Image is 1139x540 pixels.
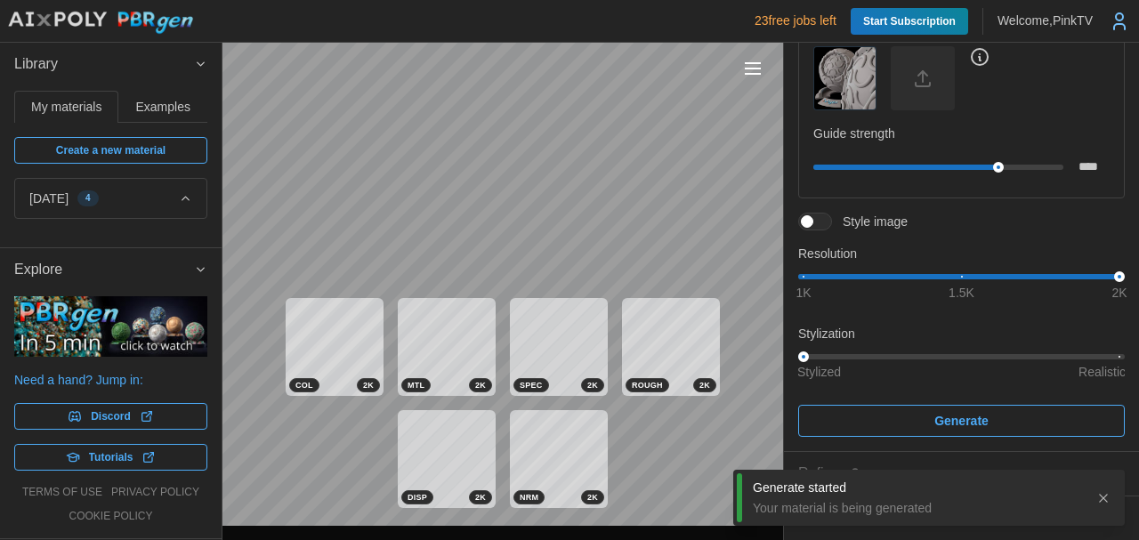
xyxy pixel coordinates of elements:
[69,509,152,524] a: cookie policy
[136,101,190,113] span: Examples
[755,12,836,29] p: 23 free jobs left
[784,452,1139,496] button: Refine
[851,8,968,35] a: Start Subscription
[14,43,194,86] span: Library
[56,138,166,163] span: Create a new material
[475,491,486,504] span: 2 K
[31,101,101,113] span: My materials
[89,445,133,470] span: Tutorials
[863,8,956,35] span: Start Subscription
[798,325,1125,343] p: Stylization
[699,379,710,391] span: 2 K
[363,379,374,391] span: 2 K
[408,491,427,504] span: DISP
[934,406,989,436] span: Generate
[814,47,876,109] img: Guide map
[14,403,207,430] a: Discord
[813,125,1110,142] p: Guide strength
[295,379,313,391] span: COL
[813,46,876,109] button: Guide map
[798,405,1125,437] button: Generate
[14,137,207,164] a: Create a new material
[587,379,598,391] span: 2 K
[740,56,765,81] button: Toggle viewport controls
[22,485,102,500] a: terms of use
[798,463,1111,485] div: Refine
[111,485,199,500] a: privacy policy
[29,189,69,207] p: [DATE]
[475,379,486,391] span: 2 K
[798,245,1125,262] p: Resolution
[14,248,194,292] span: Explore
[832,213,908,230] span: Style image
[14,296,207,357] img: PBRgen explained in 5 minutes
[91,404,131,429] span: Discord
[753,499,1082,517] div: Your material is being generated
[14,444,207,471] a: Tutorials
[587,491,598,504] span: 2 K
[520,379,543,391] span: SPEC
[998,12,1093,29] p: Welcome, PinkTV
[7,11,194,35] img: AIxPoly PBRgen
[520,491,538,504] span: NRM
[632,379,663,391] span: ROUGH
[15,179,206,218] button: [DATE]4
[14,371,207,389] p: Need a hand? Jump in:
[753,479,1082,496] div: Generate started
[85,191,91,206] span: 4
[408,379,424,391] span: MTL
